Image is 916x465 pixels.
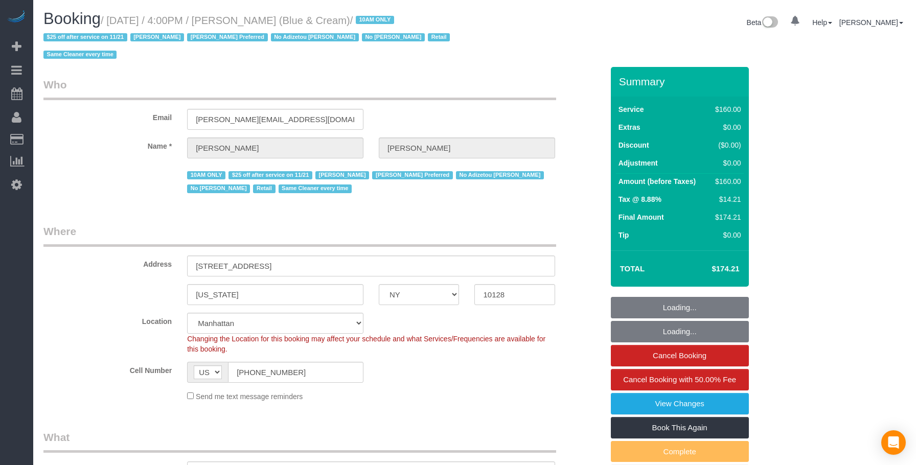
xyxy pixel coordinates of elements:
[379,137,555,158] input: Last Name
[711,194,741,204] div: $14.21
[619,230,629,240] label: Tip
[187,171,225,179] span: 10AM ONLY
[611,393,749,414] a: View Changes
[43,224,556,247] legend: Where
[228,362,363,383] input: Cell Number
[187,33,267,41] span: [PERSON_NAME] Preferred
[839,18,903,27] a: [PERSON_NAME]
[812,18,832,27] a: Help
[228,171,312,179] span: $25 off after service on 11/21
[362,33,425,41] span: No [PERSON_NAME]
[187,184,250,193] span: No [PERSON_NAME]
[619,140,649,150] label: Discount
[36,362,179,376] label: Cell Number
[711,158,741,168] div: $0.00
[271,33,359,41] span: No Adizetou [PERSON_NAME]
[619,194,661,204] label: Tax @ 8.88%
[474,284,555,305] input: Zip Code
[43,77,556,100] legend: Who
[36,109,179,123] label: Email
[747,18,778,27] a: Beta
[881,430,906,455] div: Open Intercom Messenger
[187,284,363,305] input: City
[43,15,453,61] small: / [DATE] / 4:00PM / [PERSON_NAME] (Blue & Cream)
[36,255,179,269] label: Address
[711,230,741,240] div: $0.00
[681,265,739,273] h4: $174.21
[428,33,450,41] span: Retail
[187,109,363,130] input: Email
[711,212,741,222] div: $174.21
[36,313,179,327] label: Location
[187,137,363,158] input: First Name
[619,76,744,87] h3: Summary
[315,171,369,179] span: [PERSON_NAME]
[611,417,749,438] a: Book This Again
[623,375,736,384] span: Cancel Booking with 50.00% Fee
[43,430,556,453] legend: What
[456,171,544,179] span: No Adizetou [PERSON_NAME]
[43,10,101,28] span: Booking
[711,176,741,187] div: $160.00
[43,33,127,41] span: $25 off after service on 11/21
[620,264,645,273] strong: Total
[619,122,640,132] label: Extras
[253,184,275,193] span: Retail
[196,392,303,401] span: Send me text message reminders
[711,140,741,150] div: ($0.00)
[279,184,352,193] span: Same Cleaner every time
[43,51,117,59] span: Same Cleaner every time
[372,171,452,179] span: [PERSON_NAME] Preferred
[130,33,184,41] span: [PERSON_NAME]
[36,137,179,151] label: Name *
[711,104,741,114] div: $160.00
[619,104,644,114] label: Service
[611,345,749,366] a: Cancel Booking
[711,122,741,132] div: $0.00
[356,16,394,24] span: 10AM ONLY
[43,15,453,61] span: /
[6,10,27,25] img: Automaid Logo
[187,335,545,353] span: Changing the Location for this booking may affect your schedule and what Services/Frequencies are...
[619,158,658,168] label: Adjustment
[761,16,778,30] img: New interface
[611,369,749,390] a: Cancel Booking with 50.00% Fee
[619,176,696,187] label: Amount (before Taxes)
[619,212,664,222] label: Final Amount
